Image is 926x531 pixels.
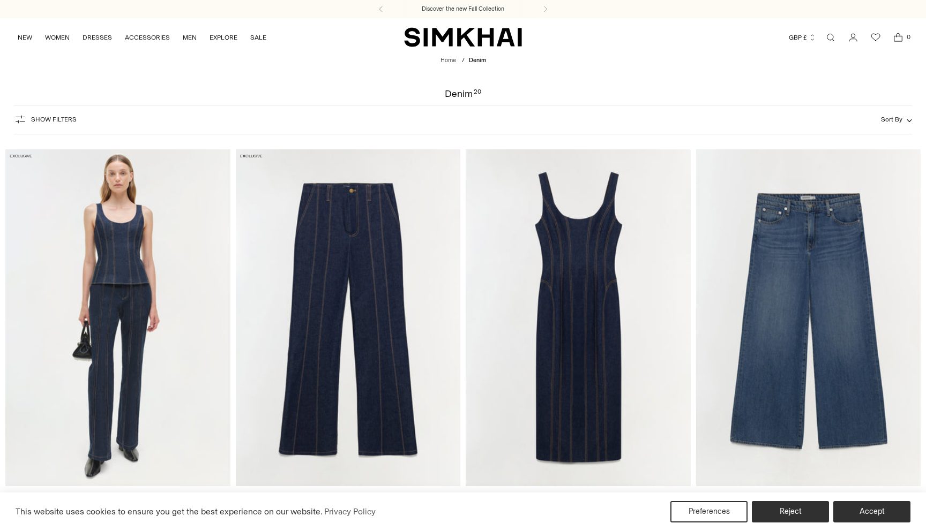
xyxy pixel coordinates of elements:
[250,26,266,49] a: SALE
[422,5,504,13] a: Discover the new Fall Collection
[323,504,377,520] a: Privacy Policy (opens in a new tab)
[670,501,748,522] button: Preferences
[881,113,912,125] button: Sort By
[45,26,70,49] a: WOMEN
[14,111,77,128] button: Show Filters
[752,501,829,522] button: Reject
[440,57,456,64] a: Home
[5,149,230,486] a: Lachlan Denim Bustier Top
[16,506,323,517] span: This website uses cookies to ensure you get the best experience on our website.
[125,26,170,49] a: ACCESSORIES
[83,26,112,49] a: DRESSES
[833,501,910,522] button: Accept
[903,32,913,42] span: 0
[183,26,197,49] a: MEN
[865,27,886,48] a: Wishlist
[887,27,909,48] a: Open cart modal
[31,116,77,123] span: Show Filters
[440,56,486,65] nav: breadcrumbs
[820,27,841,48] a: Open search modal
[236,149,461,486] a: Ansel Denim Trouser
[474,89,481,98] div: 20
[404,27,522,48] a: SIMKHAI
[210,26,237,49] a: EXPLORE
[466,149,691,486] a: Hallie Denim Midi Dress
[469,57,486,64] span: Denim
[696,149,921,486] a: Arlo Wide Leg Jean
[18,26,32,49] a: NEW
[842,27,864,48] a: Go to the account page
[462,56,465,65] div: /
[445,89,481,98] h1: Denim
[881,116,902,123] span: Sort By
[789,26,816,49] button: GBP £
